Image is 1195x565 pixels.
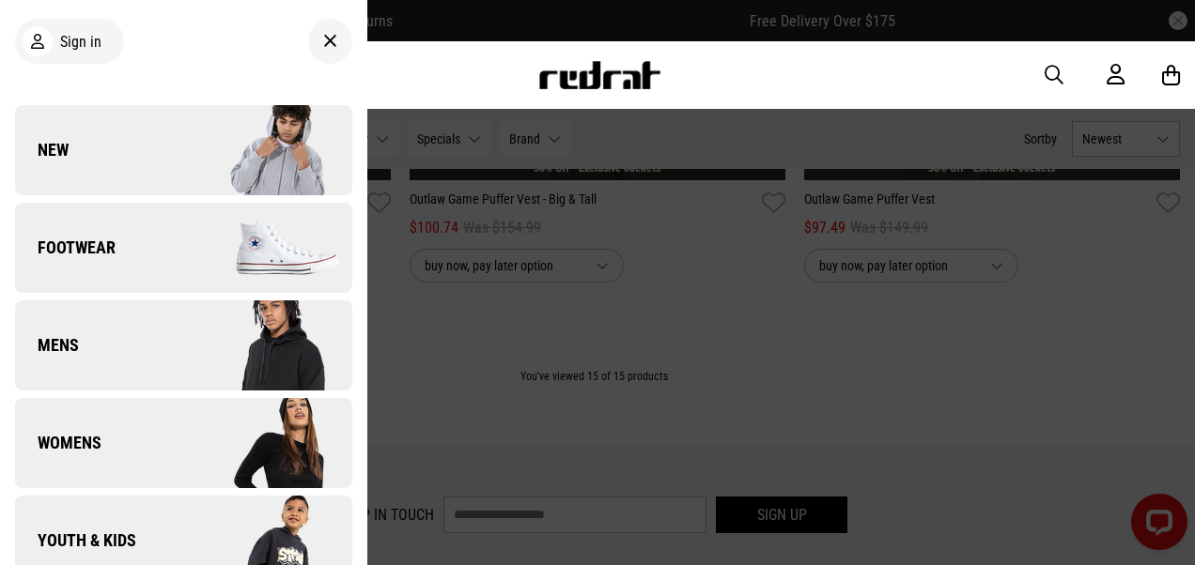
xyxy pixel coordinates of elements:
span: Footwear [15,237,116,259]
img: Company [183,201,351,295]
span: Mens [15,334,79,357]
a: Womens Company [15,398,352,488]
a: Mens Company [15,300,352,390]
img: Company [183,396,351,490]
img: Redrat logo [537,61,661,89]
span: New [15,139,69,161]
span: Womens [15,432,101,454]
button: Open LiveChat chat widget [15,8,71,64]
img: Company [183,103,351,197]
span: Youth & Kids [15,529,136,552]
a: Footwear Company [15,203,352,293]
span: Sign in [60,33,101,51]
a: New Company [15,105,352,195]
img: Company [183,298,351,392]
